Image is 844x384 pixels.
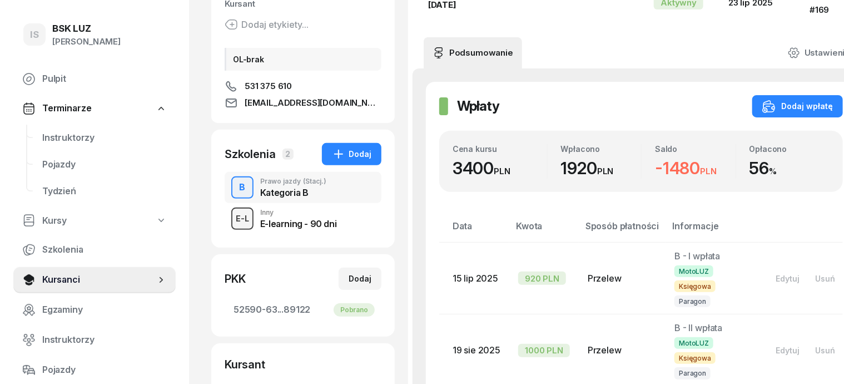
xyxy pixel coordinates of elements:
div: Kursant [225,357,381,372]
span: 52590-63...89122 [234,303,373,317]
button: E-L [231,208,254,230]
span: Paragon [674,367,711,379]
div: B [235,178,250,197]
a: Pojazdy [13,357,176,383]
a: Kursanci [13,267,176,293]
span: Księgowa [674,280,716,292]
span: Pojazdy [42,157,167,172]
span: Księgowa [674,352,716,364]
span: Paragon [674,296,711,307]
small: % [769,166,777,176]
button: Dodaj etykiety... [225,18,309,31]
div: Przelew [588,272,657,286]
span: Tydzień [42,184,167,199]
div: 1000 PLN [518,344,570,357]
span: Pojazdy [42,363,167,377]
div: Dodaj [332,147,371,161]
th: Sposób płatności [579,219,666,243]
a: Egzaminy [13,297,176,323]
div: Edytuj [776,274,800,283]
h2: Wpłaty [457,97,499,115]
div: Wpłacono [561,144,642,154]
small: PLN [597,166,614,176]
div: OL-brak [225,48,381,71]
button: Usuń [807,341,843,360]
span: B - II wpłata [674,322,722,333]
a: [EMAIL_ADDRESS][DOMAIN_NAME] [225,96,381,110]
div: 1920 [561,158,642,179]
button: Edytuj [768,341,807,360]
div: 56 [749,158,830,179]
span: Terminarze [42,101,91,116]
a: 531 375 610 [225,80,381,93]
div: -1480 [655,158,736,179]
span: 531 375 610 [245,80,292,93]
span: Kursy [42,214,67,228]
div: Opłacono [749,144,830,154]
a: Instruktorzy [33,125,176,151]
a: Instruktorzy [13,327,176,353]
div: Przelew [588,343,657,358]
span: (Stacj.) [303,178,326,185]
a: Kursy [13,208,176,234]
div: E-L [231,211,254,225]
span: MotoLUZ [674,337,713,349]
div: E-learning - 90 dni [260,219,336,228]
div: 920 PLN [518,272,566,285]
div: Szkolenia [225,146,276,162]
button: B [231,176,254,199]
span: Egzaminy [42,303,167,317]
div: Saldo [655,144,736,154]
button: Dodaj wpłatę [752,95,843,117]
span: Pulpit [42,72,167,86]
span: 15 lip 2025 [453,273,498,284]
th: Data [439,219,509,243]
div: Prawo jazdy [260,178,326,185]
span: Kursanci [42,273,156,287]
span: Instruktorzy [42,131,167,145]
div: BSK LUZ [52,24,121,33]
small: PLN [494,166,510,176]
div: Inny [260,209,336,216]
button: Dodaj [339,268,381,290]
div: Pobrano [334,303,375,317]
div: PKK [225,271,246,287]
button: E-LInnyE-learning - 90 dni [225,203,381,234]
th: Kwota [509,219,579,243]
span: 19 sie 2025 [453,344,500,356]
button: Edytuj [768,269,807,288]
span: 2 [282,149,294,160]
div: Kategoria B [260,188,326,197]
span: B - I wpłata [674,250,720,262]
div: Usuń [815,274,835,283]
th: Informacje [666,219,759,243]
div: 3400 [453,158,547,179]
span: [EMAIL_ADDRESS][DOMAIN_NAME] [245,96,381,110]
div: [PERSON_NAME] [52,35,121,49]
span: Instruktorzy [42,333,167,347]
button: Usuń [807,269,843,288]
button: BPrawo jazdy(Stacj.)Kategoria B [225,172,381,203]
div: Dodaj wpłatę [762,100,833,113]
a: Podsumowanie [424,37,522,68]
a: Pulpit [13,66,176,92]
button: Dodaj [322,143,381,165]
span: Szkolenia [42,243,167,257]
a: Szkolenia [13,237,176,263]
a: 52590-63...89122Pobrano [225,297,381,323]
div: Usuń [815,346,835,355]
a: Terminarze [13,96,176,121]
div: Edytuj [776,346,800,355]
div: Cena kursu [453,144,547,154]
div: Dodaj [349,272,371,285]
small: PLN [700,166,717,176]
a: Pojazdy [33,151,176,178]
span: IS [30,30,39,40]
span: MotoLUZ [674,265,713,277]
a: Tydzień [33,178,176,205]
